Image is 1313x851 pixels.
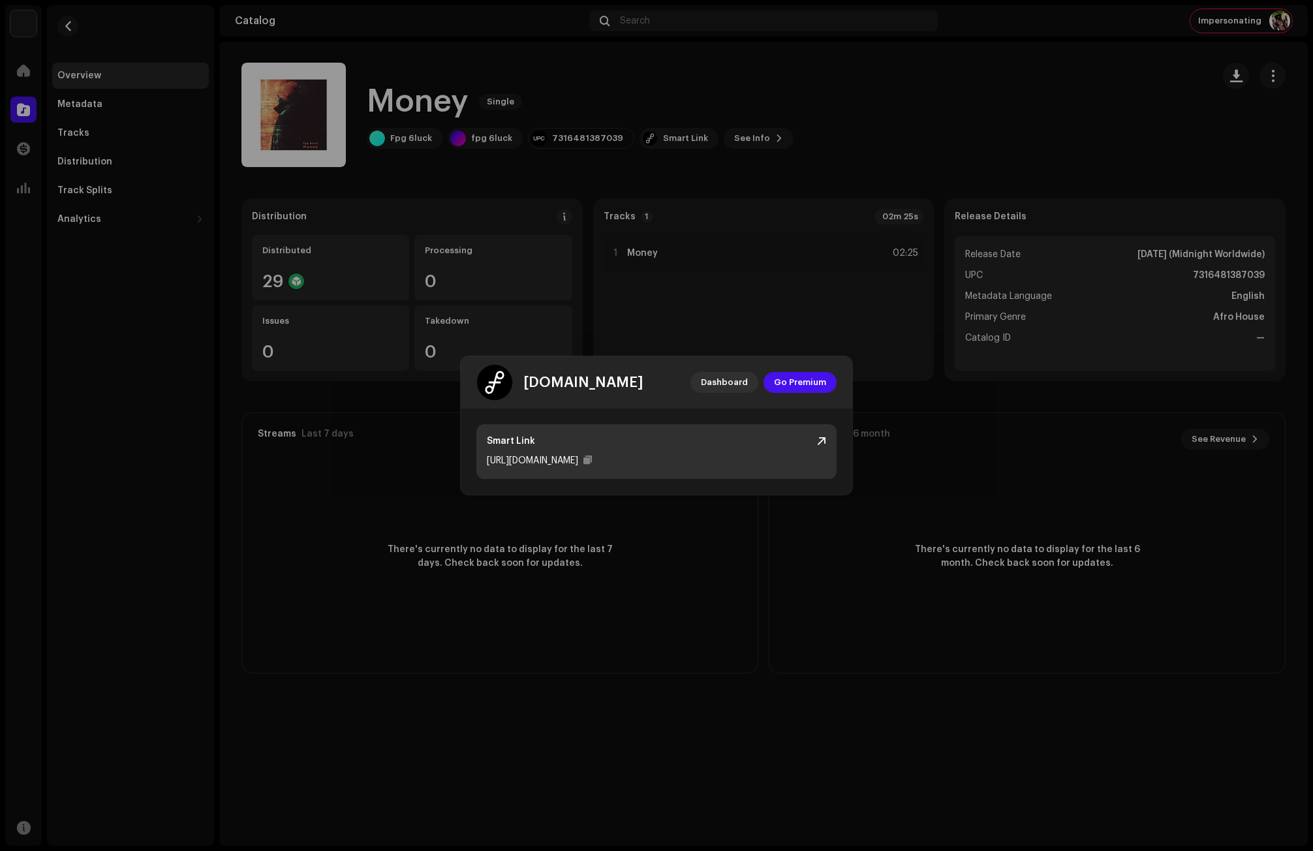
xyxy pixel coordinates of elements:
[774,369,826,395] span: Go Premium
[487,435,535,448] div: Smart Link
[764,372,837,393] button: Go Premium
[701,369,748,395] span: Dashboard
[523,375,643,390] div: [DOMAIN_NAME]
[690,372,758,393] button: Dashboard
[487,453,578,469] div: [URL][DOMAIN_NAME]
